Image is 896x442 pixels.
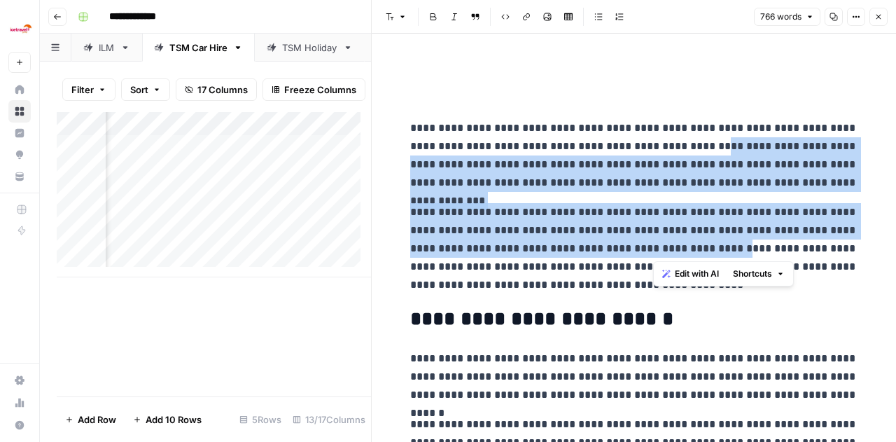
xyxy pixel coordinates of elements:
[675,268,719,280] span: Edit with AI
[8,165,31,188] a: Your Data
[255,34,365,62] a: TSM Holiday
[71,34,142,62] a: ILM
[78,413,116,427] span: Add Row
[8,369,31,392] a: Settings
[8,414,31,436] button: Help + Support
[282,41,337,55] div: TSM Holiday
[99,41,115,55] div: ILM
[727,265,790,283] button: Shortcuts
[142,34,255,62] a: TSM Car Hire
[8,122,31,144] a: Insights
[169,41,227,55] div: TSM Car Hire
[197,83,248,97] span: 17 Columns
[57,408,125,431] button: Add Row
[657,265,724,283] button: Edit with AI
[760,11,801,23] span: 766 words
[234,408,287,431] div: 5 Rows
[130,83,148,97] span: Sort
[8,11,31,46] button: Workspace: Ice Travel Group
[754,8,820,26] button: 766 words
[62,78,115,101] button: Filter
[284,83,356,97] span: Freeze Columns
[8,144,31,166] a: Opportunities
[8,78,31,101] a: Home
[125,408,210,431] button: Add 10 Rows
[8,16,34,41] img: Ice Travel Group Logo
[287,408,371,431] div: 13/17 Columns
[176,78,257,101] button: 17 Columns
[733,268,772,280] span: Shortcuts
[71,83,94,97] span: Filter
[121,78,170,101] button: Sort
[262,78,365,101] button: Freeze Columns
[8,392,31,414] a: Usage
[146,413,202,427] span: Add 10 Rows
[8,100,31,123] a: Browse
